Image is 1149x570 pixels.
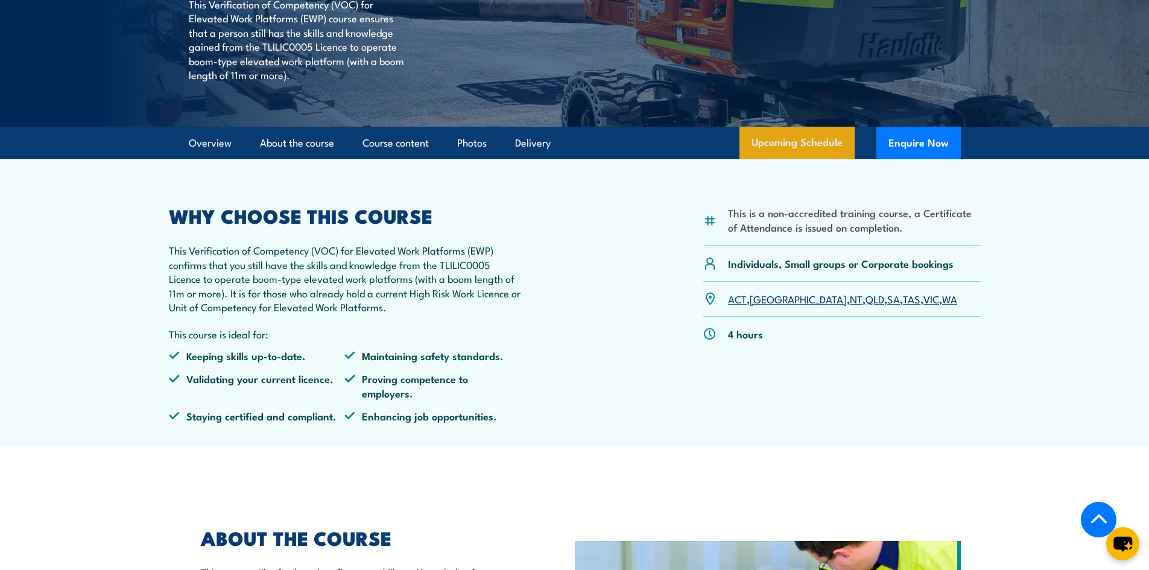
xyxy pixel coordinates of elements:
h2: WHY CHOOSE THIS COURSE [169,207,521,224]
li: Validating your current licence. [169,372,345,400]
a: NT [850,291,863,306]
a: Upcoming Schedule [739,127,855,159]
p: , , , , , , , [728,292,957,306]
li: Enhancing job opportunities. [344,409,521,423]
a: VIC [923,291,939,306]
a: Course content [362,127,429,159]
a: WA [942,291,957,306]
button: Enquire Now [876,127,961,159]
a: SA [887,291,900,306]
li: Staying certified and compliant. [169,409,345,423]
a: Photos [457,127,487,159]
p: 4 hours [728,327,763,341]
a: QLD [866,291,884,306]
h2: ABOUT THE COURSE [201,529,519,546]
p: This Verification of Competency (VOC) for Elevated Work Platforms (EWP) confirms that you still h... [169,243,521,314]
a: Overview [189,127,232,159]
a: About the course [260,127,334,159]
a: ACT [728,291,747,306]
a: Delivery [515,127,551,159]
button: chat-button [1106,527,1139,560]
li: Maintaining safety standards. [344,349,521,363]
a: TAS [903,291,920,306]
li: Keeping skills up-to-date. [169,349,345,363]
li: Proving competence to employers. [344,372,521,400]
a: [GEOGRAPHIC_DATA] [750,291,847,306]
p: Individuals, Small groups or Corporate bookings [728,256,954,270]
p: This course is ideal for: [169,327,521,341]
li: This is a non-accredited training course, a Certificate of Attendance is issued on completion. [728,206,981,234]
